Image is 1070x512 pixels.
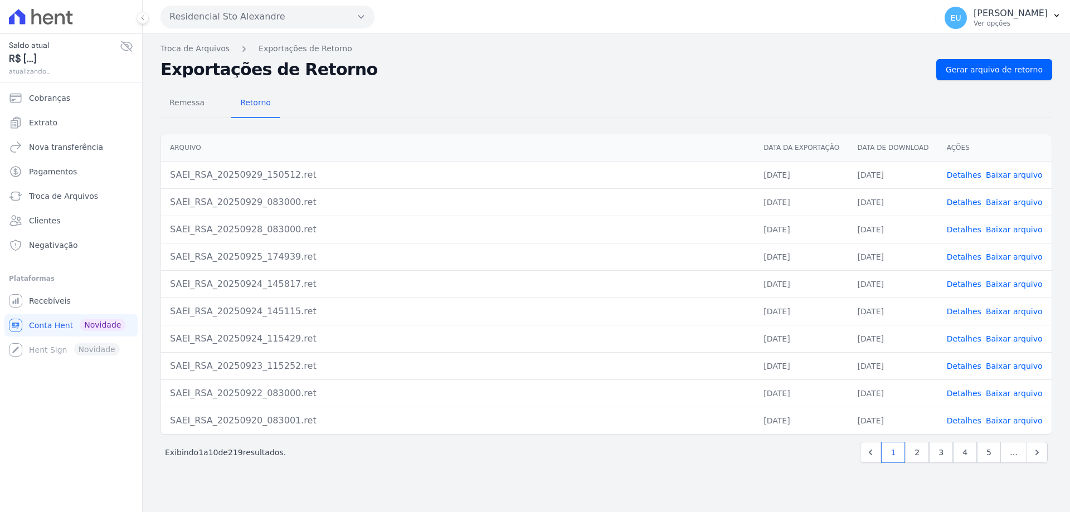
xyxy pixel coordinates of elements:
button: EU [PERSON_NAME] Ver opções [936,2,1070,33]
a: Cobranças [4,87,138,109]
a: Detalhes [947,198,981,207]
span: 1 [198,448,203,457]
h2: Exportações de Retorno [160,62,927,77]
span: atualizando... [9,66,120,76]
a: Detalhes [947,225,981,234]
td: [DATE] [755,325,848,352]
span: Troca de Arquivos [29,191,98,202]
div: SAEI_RSA_20250929_150512.ret [170,168,746,182]
a: Detalhes [947,416,981,425]
a: Baixar arquivo [986,416,1043,425]
a: Retorno [231,89,280,118]
div: SAEI_RSA_20250929_083000.ret [170,196,746,209]
td: [DATE] [849,161,938,188]
button: Residencial Sto Alexandre [160,6,374,28]
a: Detalhes [947,170,981,179]
th: Ações [938,134,1052,162]
a: Previous [860,442,881,463]
span: Recebíveis [29,295,71,306]
a: 1 [881,442,905,463]
a: Baixar arquivo [986,225,1043,234]
div: SAEI_RSA_20250922_083000.ret [170,387,746,400]
a: Gerar arquivo de retorno [936,59,1052,80]
span: … [1000,442,1027,463]
a: 3 [929,442,953,463]
td: [DATE] [755,188,848,216]
a: Remessa [160,89,213,118]
th: Data de Download [849,134,938,162]
span: Conta Hent [29,320,73,331]
a: Conta Hent Novidade [4,314,138,337]
td: [DATE] [849,188,938,216]
td: [DATE] [849,325,938,352]
div: SAEI_RSA_20250924_115429.ret [170,332,746,345]
td: [DATE] [849,407,938,434]
span: Remessa [163,91,211,114]
td: [DATE] [849,216,938,243]
a: Detalhes [947,307,981,316]
td: [DATE] [849,243,938,270]
span: Pagamentos [29,166,77,177]
td: [DATE] [849,379,938,407]
a: Next [1027,442,1048,463]
a: Baixar arquivo [986,252,1043,261]
a: Pagamentos [4,160,138,183]
a: 5 [977,442,1001,463]
a: Detalhes [947,389,981,398]
a: Negativação [4,234,138,256]
td: [DATE] [755,352,848,379]
span: Negativação [29,240,78,251]
a: Detalhes [947,252,981,261]
a: Baixar arquivo [986,170,1043,179]
span: EU [951,14,961,22]
span: Clientes [29,215,60,226]
th: Arquivo [161,134,755,162]
nav: Breadcrumb [160,43,1052,55]
a: Detalhes [947,280,981,289]
nav: Sidebar [9,87,133,361]
span: R$ [...] [9,51,120,66]
div: Plataformas [9,272,133,285]
a: 4 [953,442,977,463]
a: Troca de Arquivos [160,43,230,55]
div: SAEI_RSA_20250920_083001.ret [170,414,746,427]
th: Data da Exportação [755,134,848,162]
td: [DATE] [849,270,938,298]
span: Retorno [234,91,278,114]
div: SAEI_RSA_20250924_145817.ret [170,277,746,291]
a: Nova transferência [4,136,138,158]
td: [DATE] [849,298,938,325]
span: 219 [228,448,243,457]
td: [DATE] [755,243,848,270]
a: Troca de Arquivos [4,185,138,207]
td: [DATE] [755,407,848,434]
td: [DATE] [755,270,848,298]
a: Extrato [4,111,138,134]
span: Extrato [29,117,57,128]
p: Exibindo a de resultados. [165,447,286,458]
a: 2 [905,442,929,463]
a: Exportações de Retorno [259,43,352,55]
a: Baixar arquivo [986,362,1043,370]
a: Baixar arquivo [986,280,1043,289]
td: [DATE] [755,379,848,407]
td: [DATE] [849,352,938,379]
span: Gerar arquivo de retorno [946,64,1043,75]
span: Saldo atual [9,40,120,51]
p: Ver opções [974,19,1048,28]
span: Nova transferência [29,142,103,153]
p: [PERSON_NAME] [974,8,1048,19]
span: Cobranças [29,92,70,104]
span: 10 [208,448,218,457]
a: Baixar arquivo [986,334,1043,343]
div: SAEI_RSA_20250923_115252.ret [170,359,746,373]
a: Detalhes [947,334,981,343]
a: Recebíveis [4,290,138,312]
div: SAEI_RSA_20250928_083000.ret [170,223,746,236]
span: Novidade [80,319,125,331]
td: [DATE] [755,298,848,325]
div: SAEI_RSA_20250925_174939.ret [170,250,746,264]
a: Clientes [4,209,138,232]
a: Baixar arquivo [986,198,1043,207]
a: Baixar arquivo [986,389,1043,398]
